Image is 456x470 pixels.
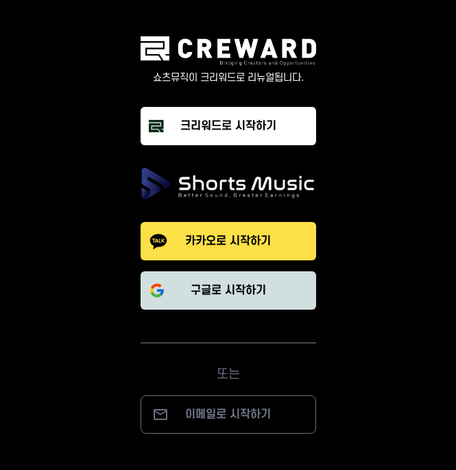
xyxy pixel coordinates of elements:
[141,343,316,384] div: 또는
[141,395,316,434] button: 이메일로 시작하기
[141,167,316,200] img: ShortsMusic
[185,233,271,249] p: 카카오로 시작하기
[141,271,316,310] button: 구글로 시작하기
[191,282,266,299] p: 구글로 시작하기
[141,222,316,260] button: 카카오로 시작하기
[155,406,302,423] p: 이메일로 시작하기
[141,107,316,145] button: 크리워드로 시작하기
[141,36,316,66] img: creward logo
[180,118,276,134] div: 크리워드로 시작하기
[141,71,316,85] p: 쇼츠뮤직이 크리워드로 리뉴얼됩니다.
